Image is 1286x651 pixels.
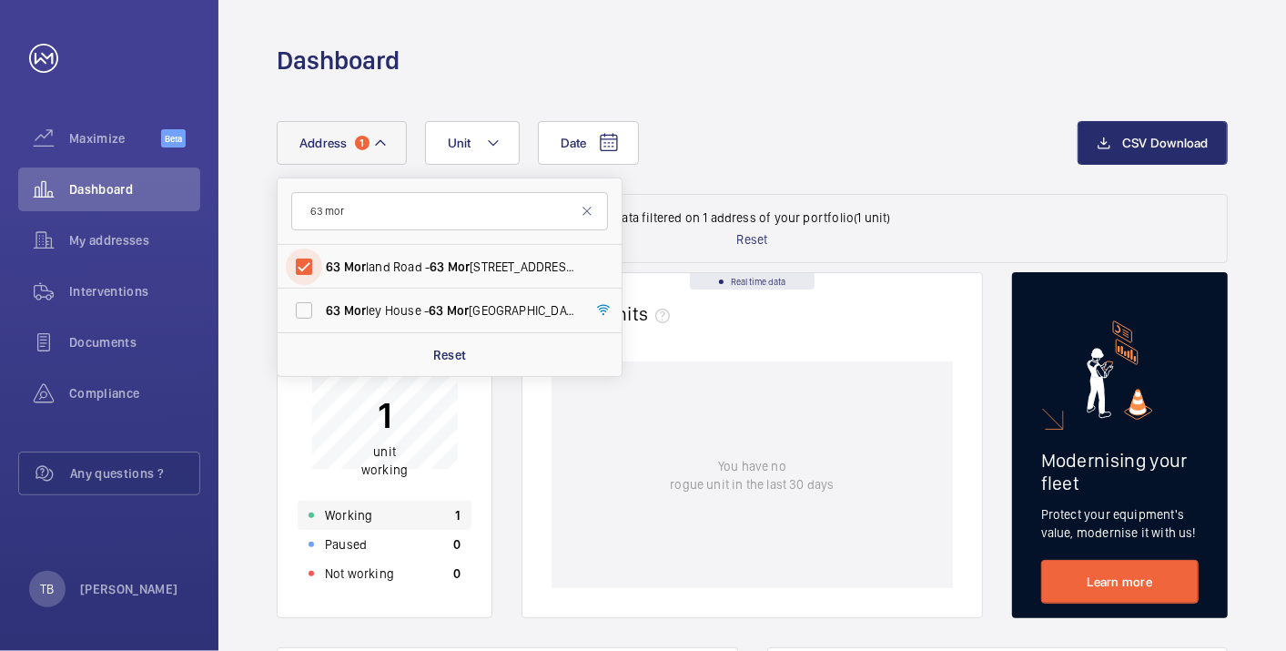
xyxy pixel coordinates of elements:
span: Mor [448,259,471,274]
span: Dashboard [69,180,200,198]
a: Learn more [1041,560,1199,604]
img: marketing-card.svg [1087,320,1153,420]
p: unit [361,443,408,480]
p: Not working [325,565,394,583]
span: My addresses [69,231,200,249]
span: Mor [447,303,470,318]
p: 1 [361,393,408,439]
p: Reset [433,346,467,364]
p: [PERSON_NAME] [80,580,178,598]
span: 63 [430,259,444,274]
p: Reset [737,230,768,249]
span: CSV Download [1122,136,1209,150]
span: Unit [448,136,471,150]
div: Real time data [690,273,815,290]
span: 63 [326,303,340,318]
button: CSV Download [1078,121,1228,165]
p: 0 [453,565,461,583]
input: Search by address [291,192,608,230]
span: Beta [161,129,186,147]
span: units [605,302,678,325]
p: 0 [453,535,461,554]
span: Address [299,136,348,150]
span: 1 [355,136,370,150]
p: Paused [325,535,367,554]
button: Unit [425,121,520,165]
p: Data filtered on 1 address of your portfolio (1 unit) [613,209,890,227]
p: Working [325,506,372,524]
span: ley House - [GEOGRAPHIC_DATA] 3AX [326,301,576,320]
span: 63 [326,259,340,274]
span: Documents [69,333,200,351]
span: Compliance [69,384,200,402]
h1: Dashboard [277,44,400,77]
span: Date [561,136,587,150]
span: 63 [429,303,443,318]
span: Maximize [69,129,161,147]
span: working [361,463,408,478]
p: Protect your equipment's value, modernise it with us! [1041,505,1199,542]
span: Mor [344,259,367,274]
button: Address1 [277,121,407,165]
span: Mor [344,303,367,318]
p: You have no rogue unit in the last 30 days [670,457,834,493]
span: Any questions ? [70,464,199,483]
span: land Road - [STREET_ADDRESS] [326,258,576,276]
p: TB [40,580,54,598]
p: 1 [455,506,461,524]
button: Date [538,121,639,165]
h2: Modernising your fleet [1041,449,1199,494]
span: Interventions [69,282,200,300]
